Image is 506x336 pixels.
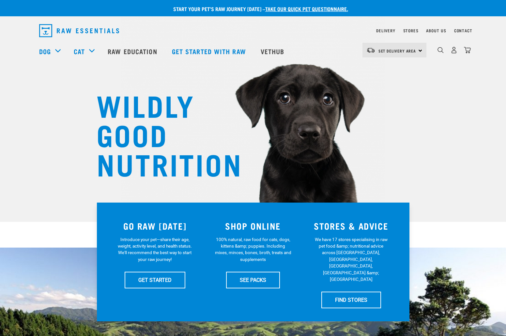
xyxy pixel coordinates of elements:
img: home-icon@2x.png [464,47,471,53]
a: Get started with Raw [165,38,254,64]
a: Cat [74,46,85,56]
a: take our quick pet questionnaire. [265,7,348,10]
h3: STORES & ADVICE [306,221,396,231]
a: About Us [426,29,446,32]
a: Raw Education [101,38,165,64]
p: We have 17 stores specialising in raw pet food &amp; nutritional advice across [GEOGRAPHIC_DATA],... [313,236,390,283]
p: Introduce your pet—share their age, weight, activity level, and health status. We'll recommend th... [116,236,193,263]
img: van-moving.png [366,47,375,53]
a: Stores [403,29,419,32]
a: FIND STORES [321,292,381,308]
h3: GO RAW [DATE] [110,221,200,231]
a: Delivery [376,29,395,32]
img: home-icon-1@2x.png [437,47,444,53]
a: Contact [454,29,472,32]
h3: SHOP ONLINE [208,221,298,231]
a: GET STARTED [125,272,185,288]
p: 100% natural, raw food for cats, dogs, kittens &amp; puppies. Including mixes, minces, bones, bro... [215,236,291,263]
span: Set Delivery Area [378,50,416,52]
a: SEE PACKS [226,272,280,288]
nav: dropdown navigation [34,22,472,40]
img: user.png [451,47,457,53]
h1: WILDLY GOOD NUTRITION [97,90,227,178]
a: Dog [39,46,51,56]
img: Raw Essentials Logo [39,24,119,37]
a: Vethub [254,38,293,64]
